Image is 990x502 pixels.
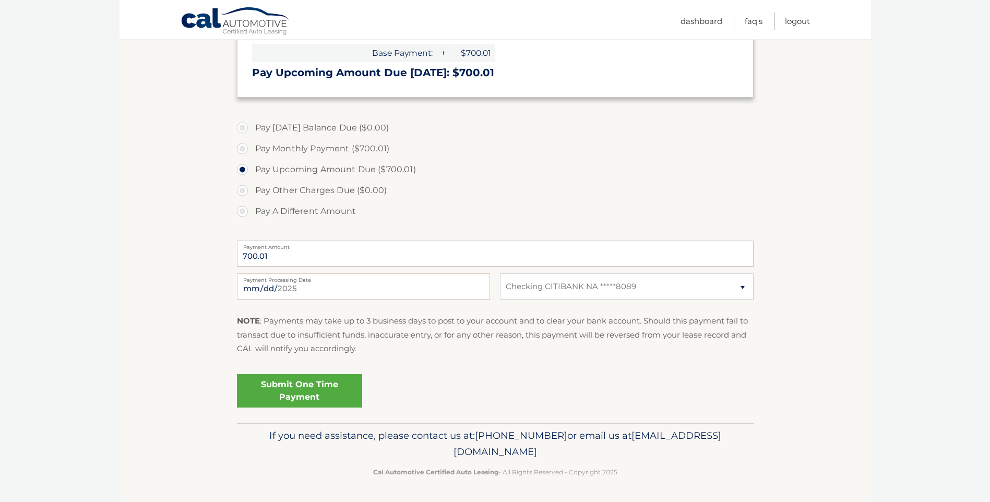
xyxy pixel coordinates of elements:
strong: NOTE [237,316,260,326]
a: Submit One Time Payment [237,374,362,408]
a: Dashboard [681,13,722,30]
a: Logout [785,13,810,30]
p: If you need assistance, please contact us at: or email us at [244,427,747,461]
label: Payment Processing Date [237,273,490,282]
strong: Cal Automotive Certified Auto Leasing [373,468,498,476]
label: Pay A Different Amount [237,201,754,222]
label: Pay Monthly Payment ($700.01) [237,138,754,159]
p: - All Rights Reserved - Copyright 2025 [244,467,747,477]
label: Pay Upcoming Amount Due ($700.01) [237,159,754,180]
input: Payment Amount [237,241,754,267]
p: : Payments may take up to 3 business days to post to your account and to clear your bank account.... [237,314,754,355]
label: Pay [DATE] Balance Due ($0.00) [237,117,754,138]
h3: Pay Upcoming Amount Due [DATE]: $700.01 [252,66,738,79]
input: Payment Date [237,273,490,300]
a: FAQ's [745,13,762,30]
label: Payment Amount [237,241,754,249]
span: [PHONE_NUMBER] [475,429,567,441]
span: Base Payment: [252,44,437,62]
span: $700.01 [448,44,495,62]
a: Cal Automotive [181,7,290,37]
label: Pay Other Charges Due ($0.00) [237,180,754,201]
span: + [437,44,448,62]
